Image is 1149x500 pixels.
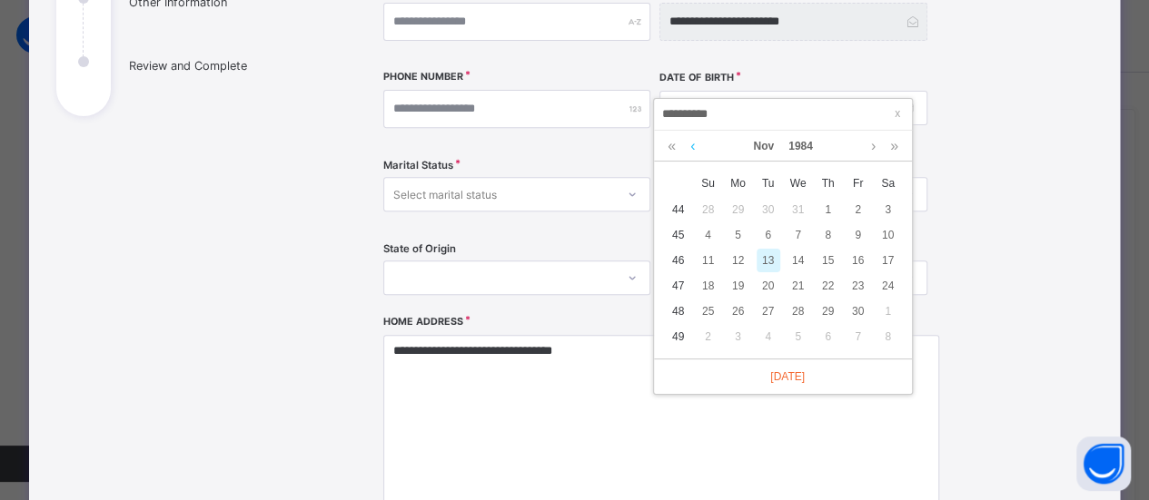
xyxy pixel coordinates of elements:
[843,299,873,324] td: November 30, 1984
[697,249,720,272] div: 11
[697,198,720,221] div: 28
[843,324,873,349] td: December 7, 1984
[817,223,840,247] div: 8
[873,248,903,273] td: November 17, 1984
[817,274,840,298] div: 22
[843,170,873,197] th: Fri
[727,223,750,247] div: 5
[693,273,723,299] td: November 18, 1984
[757,198,780,221] div: 30
[843,248,873,273] td: November 16, 1984
[753,248,783,273] td: November 13, 1984
[663,197,693,222] td: 44
[813,324,843,349] td: December 6, 1984
[761,368,805,385] a: [DATE]
[663,248,693,273] td: 46
[693,222,723,248] td: November 4, 1984
[877,325,900,348] div: 8
[723,299,753,324] td: November 26, 1984
[847,274,870,298] div: 23
[663,131,680,162] a: Last year (Control + left)
[886,131,903,162] a: Next year (Control + right)
[693,175,723,191] span: Su
[813,222,843,248] td: November 8, 1984
[813,299,843,324] td: November 29, 1984
[753,324,783,349] td: December 4, 1984
[817,198,840,221] div: 1
[723,273,753,299] td: November 19, 1984
[847,325,870,348] div: 7
[843,175,873,191] span: Fr
[746,131,781,162] a: Nov
[813,273,843,299] td: November 22, 1984
[753,273,783,299] td: November 20, 1984
[813,248,843,273] td: November 15, 1984
[813,197,843,222] td: November 1, 1984
[877,223,900,247] div: 10
[787,249,810,272] div: 14
[757,325,780,348] div: 4
[847,299,870,323] div: 30
[393,177,497,211] div: Select marital status
[757,249,780,272] div: 13
[697,223,720,247] div: 4
[783,299,813,324] td: November 28, 1984
[663,222,693,248] td: 45
[383,242,456,255] span: State of Origin
[663,299,693,324] td: 48
[753,170,783,197] th: Tue
[843,197,873,222] td: November 2, 1984
[693,299,723,324] td: November 25, 1984
[753,299,783,324] td: November 27, 1984
[787,223,810,247] div: 7
[873,170,903,197] th: Sat
[757,223,780,247] div: 6
[877,299,900,323] div: 1
[877,198,900,221] div: 3
[783,222,813,248] td: November 7, 1984
[723,197,753,222] td: October 29, 1984
[817,249,840,272] div: 15
[873,299,903,324] td: December 1, 1984
[727,249,750,272] div: 12
[843,222,873,248] td: November 9, 1984
[877,249,900,272] div: 17
[693,170,723,197] th: Sun
[847,198,870,221] div: 2
[663,324,693,349] td: 49
[723,222,753,248] td: November 5, 1984
[847,249,870,272] div: 16
[727,274,750,298] div: 19
[753,197,783,222] td: October 30, 1984
[817,299,840,323] div: 29
[686,131,699,162] a: Previous month (PageUp)
[697,325,720,348] div: 2
[873,273,903,299] td: November 24, 1984
[813,175,843,191] span: Th
[781,131,820,162] a: 1984
[843,273,873,299] td: November 23, 1984
[873,175,903,191] span: Sa
[783,248,813,273] td: November 14, 1984
[697,274,720,298] div: 18
[693,248,723,273] td: November 11, 1984
[723,170,753,197] th: Mon
[787,299,810,323] div: 28
[383,71,463,83] label: Phone Number
[817,325,840,348] div: 6
[783,324,813,349] td: December 5, 1984
[723,248,753,273] td: November 12, 1984
[693,197,723,222] td: October 28, 1984
[383,316,463,328] label: Home Address
[753,222,783,248] td: November 6, 1984
[787,198,810,221] div: 31
[787,325,810,348] div: 5
[697,299,720,323] div: 25
[1076,436,1131,491] button: Open asap
[727,198,750,221] div: 29
[727,299,750,323] div: 26
[813,170,843,197] th: Thu
[877,274,900,298] div: 24
[783,175,813,191] span: We
[723,324,753,349] td: December 3, 1984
